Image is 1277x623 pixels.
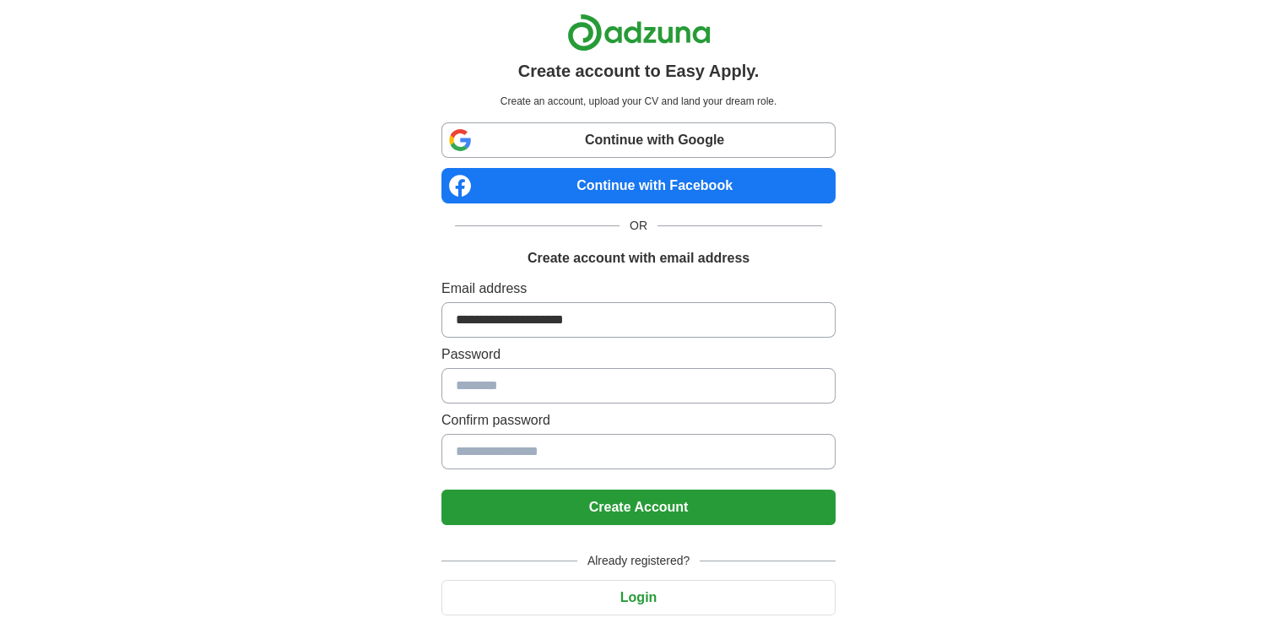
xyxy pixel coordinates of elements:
a: Continue with Google [441,122,836,158]
p: Create an account, upload your CV and land your dream role. [445,94,832,109]
button: Login [441,580,836,615]
span: OR [620,217,657,235]
img: Adzuna logo [567,14,711,51]
span: Already registered? [577,552,700,570]
h1: Create account to Easy Apply. [518,58,760,84]
h1: Create account with email address [528,248,749,268]
label: Confirm password [441,410,836,431]
a: Continue with Facebook [441,168,836,203]
label: Email address [441,279,836,299]
button: Create Account [441,490,836,525]
a: Login [441,590,836,604]
label: Password [441,344,836,365]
